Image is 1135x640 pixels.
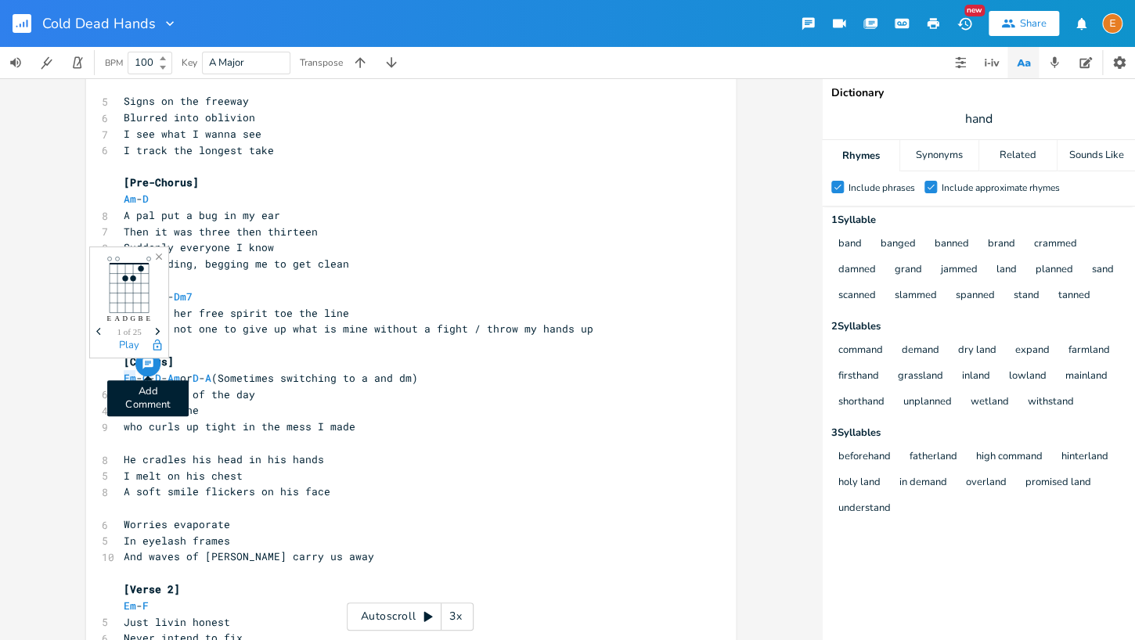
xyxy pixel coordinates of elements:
div: New [964,5,985,16]
span: Signs on the freeway [124,94,249,108]
div: 2 Syllable s [831,322,1126,332]
span: [Verse 2] [124,582,180,596]
button: grassland [898,370,943,383]
button: wetland [971,396,1009,409]
span: A Major [209,56,244,70]
button: high command [976,451,1043,464]
button: slammed [895,289,937,303]
div: Key [182,58,197,67]
span: [Pre-Chorus] [124,175,199,189]
button: promised land [1025,476,1091,490]
span: D [193,371,199,385]
span: In eyelash frames [124,534,230,548]
span: I am the one [124,403,199,417]
span: A [205,371,211,385]
div: Share [1020,16,1047,31]
button: Share [989,11,1059,36]
span: - [124,192,149,206]
button: farmland [1068,344,1110,358]
button: unplanned [903,396,952,409]
text: B [139,314,143,322]
span: Am [124,192,136,206]
button: tanned [1058,289,1090,303]
span: - [124,599,149,613]
span: [Chorus] [124,354,174,369]
button: damned [838,264,876,277]
span: Is scolding, begging me to get clean [124,257,349,271]
span: Worries evaporate [124,517,230,531]
span: Just livin honest [124,615,230,629]
div: Transpose [300,58,343,67]
span: A pal put a bug in my ear [124,208,280,222]
button: banned [935,238,969,251]
span: I track the longest take [124,143,274,157]
span: - - - [124,289,193,304]
span: who curls up tight in the mess I made [124,419,355,433]
button: understand [838,502,891,516]
button: scanned [838,289,876,303]
span: Suddenly everyone I know [124,240,274,254]
span: And waves of [PERSON_NAME] carry us away [124,549,374,563]
span: hand [965,110,993,128]
button: overland [966,476,1007,490]
span: - - - or - (Sometimes switching to a and dm) [124,371,418,385]
button: mainland [1065,370,1108,383]
button: stand [1014,289,1040,303]
span: F [142,599,149,613]
span: Blurred into oblivion [124,110,255,124]
button: shorthand [838,396,885,409]
button: beforehand [838,451,891,464]
button: brand [988,238,1015,251]
span: you and her free spirit toe the line [124,306,349,320]
text: E [107,314,112,322]
span: Cold Dead Hands [42,16,156,31]
button: Add Comment [135,351,160,376]
text: E [146,314,151,322]
span: Em [124,371,136,385]
span: Em [124,599,136,613]
div: Include approximate rhymes [942,183,1060,192]
div: Related [979,140,1057,171]
div: Sounds Like [1058,140,1135,171]
span: Then it was three then thirteen [124,225,318,239]
span: I see what I wanna see [124,127,261,141]
button: demand [902,344,939,358]
button: lowland [1009,370,1047,383]
button: spanned [956,289,995,303]
div: 1 Syllable [831,215,1126,225]
button: band [838,238,862,251]
button: sand [1092,264,1114,277]
button: command [838,344,883,358]
div: Synonyms [900,140,978,171]
button: expand [1015,344,1050,358]
div: Rhymes [822,140,899,171]
span: I melt on his chest [124,469,243,483]
span: G [142,371,149,385]
button: hinterland [1061,451,1108,464]
button: holy land [838,476,881,490]
span: Am [168,371,180,385]
button: planned [1036,264,1073,277]
span: D [142,192,149,206]
button: grand [895,264,922,277]
div: Include phrases [849,183,915,192]
div: Autoscroll [347,602,474,631]
button: inland [962,370,990,383]
button: land [996,264,1017,277]
button: in demand [899,476,947,490]
button: banged [881,238,916,251]
text: A [115,314,121,322]
text: D [123,314,128,322]
span: D [155,371,161,385]
span: 1 of 25 [117,328,142,336]
div: Dictionary [831,88,1126,99]
button: dry land [958,344,996,358]
span: but I'm not one to give up what is mine without a fight / throw my hands up [124,322,593,336]
text: G [131,314,136,322]
div: BPM [105,59,123,67]
button: fatherland [910,451,957,464]
button: withstand [1028,396,1074,409]
div: Erin Nicolle [1102,13,1122,34]
button: New [949,9,980,38]
button: Play [119,340,139,353]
